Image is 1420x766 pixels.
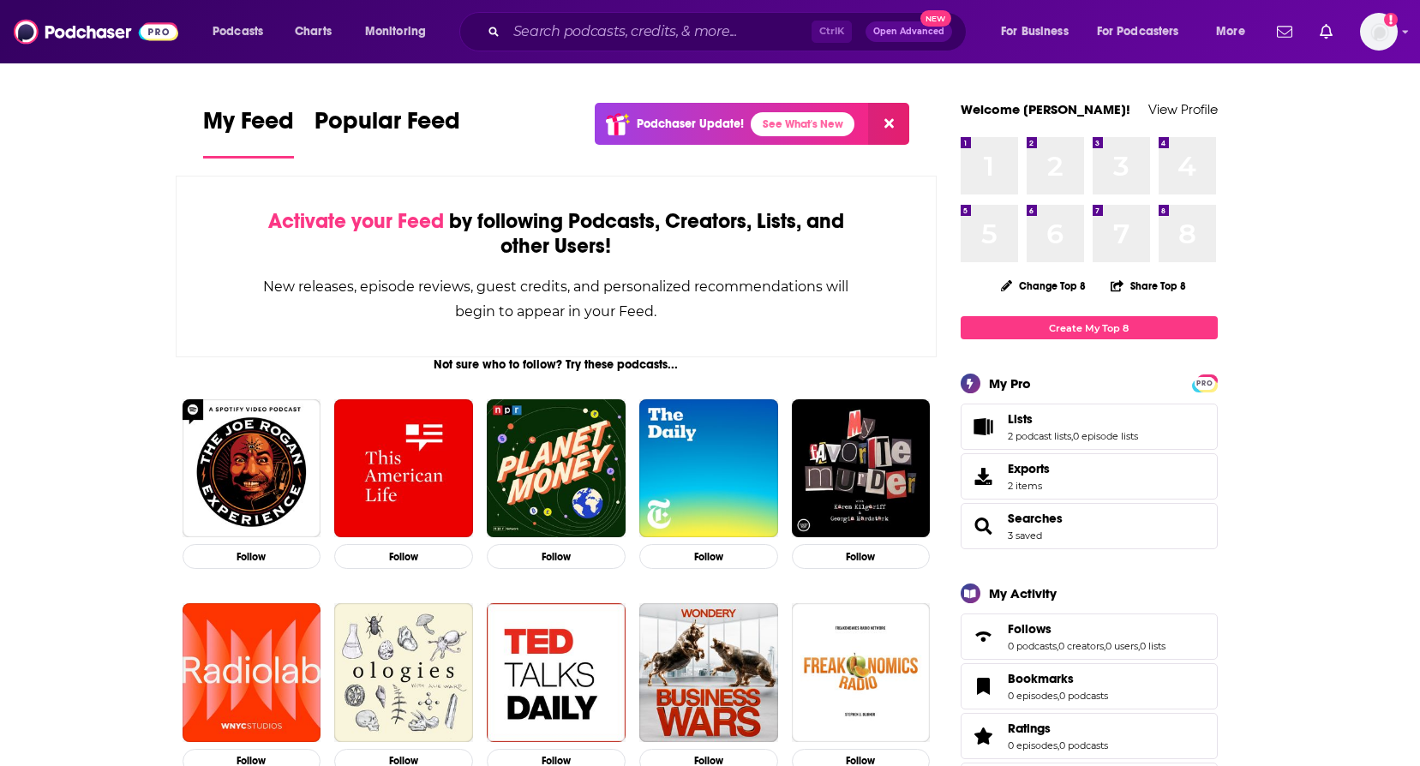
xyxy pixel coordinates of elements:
img: Ologies with Alie Ward [334,603,473,742]
a: 0 podcasts [1059,739,1108,751]
button: open menu [989,18,1090,45]
span: Searches [961,503,1218,549]
a: Ratings [1008,721,1108,736]
button: open menu [201,18,285,45]
span: Activate your Feed [268,208,444,234]
a: Welcome [PERSON_NAME]! [961,101,1130,117]
button: open menu [1204,18,1267,45]
a: 0 users [1105,640,1138,652]
span: Logged in as molly.burgoyne [1360,13,1398,51]
a: 0 lists [1140,640,1165,652]
span: Exports [1008,461,1050,476]
img: TED Talks Daily [487,603,626,742]
span: Monitoring [365,20,426,44]
div: Search podcasts, credits, & more... [476,12,983,51]
div: by following Podcasts, Creators, Lists, and other Users! [262,209,851,259]
a: PRO [1195,376,1215,389]
button: Follow [183,544,321,569]
a: Bookmarks [967,674,1001,698]
img: Freakonomics Radio [792,603,931,742]
button: open menu [353,18,448,45]
a: My Feed [203,106,294,159]
button: Follow [792,544,931,569]
span: Ratings [1008,721,1051,736]
span: , [1138,640,1140,652]
span: , [1057,640,1058,652]
div: New releases, episode reviews, guest credits, and personalized recommendations will begin to appe... [262,274,851,324]
button: Share Top 8 [1110,269,1187,302]
span: Podcasts [213,20,263,44]
a: Searches [967,514,1001,538]
span: , [1071,430,1073,442]
a: Follows [967,625,1001,649]
a: 0 episode lists [1073,430,1138,442]
span: For Business [1001,20,1069,44]
a: 0 podcasts [1059,690,1108,702]
span: My Feed [203,106,294,146]
img: The Joe Rogan Experience [183,399,321,538]
a: See What's New [751,112,854,136]
a: Ratings [967,724,1001,748]
span: More [1216,20,1245,44]
a: Show notifications dropdown [1313,17,1339,46]
span: Follows [1008,621,1052,637]
a: Lists [1008,411,1138,427]
img: This American Life [334,399,473,538]
div: My Activity [989,585,1057,601]
a: 0 podcasts [1008,640,1057,652]
a: Searches [1008,511,1063,526]
span: Popular Feed [315,106,460,146]
div: Not sure who to follow? Try these podcasts... [176,357,938,372]
button: Open AdvancedNew [866,21,952,42]
a: Create My Top 8 [961,316,1218,339]
a: 3 saved [1008,530,1042,542]
svg: Add a profile image [1384,13,1398,27]
img: The Daily [639,399,778,538]
a: 0 episodes [1008,690,1058,702]
button: Follow [639,544,778,569]
span: , [1104,640,1105,652]
span: Lists [1008,411,1033,427]
p: Podchaser Update! [637,117,744,131]
img: My Favorite Murder with Karen Kilgariff and Georgia Hardstark [792,399,931,538]
button: open menu [1086,18,1204,45]
a: Lists [967,415,1001,439]
button: Change Top 8 [991,275,1097,296]
span: Open Advanced [873,27,944,36]
img: Planet Money [487,399,626,538]
button: Follow [487,544,626,569]
span: Charts [295,20,332,44]
span: Bookmarks [1008,671,1074,686]
a: Exports [961,453,1218,500]
span: Follows [961,613,1218,660]
img: User Profile [1360,13,1398,51]
a: 2 podcast lists [1008,430,1071,442]
input: Search podcasts, credits, & more... [506,18,812,45]
img: Radiolab [183,603,321,742]
button: Show profile menu [1360,13,1398,51]
a: Bookmarks [1008,671,1108,686]
img: Business Wars [639,603,778,742]
a: Podchaser - Follow, Share and Rate Podcasts [14,15,178,48]
span: For Podcasters [1097,20,1179,44]
span: PRO [1195,377,1215,390]
a: View Profile [1148,101,1218,117]
a: 0 creators [1058,640,1104,652]
a: Follows [1008,621,1165,637]
div: My Pro [989,375,1031,392]
a: Popular Feed [315,106,460,159]
span: Lists [961,404,1218,450]
span: Bookmarks [961,663,1218,709]
span: Exports [967,464,1001,488]
span: Ctrl K [812,21,852,43]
